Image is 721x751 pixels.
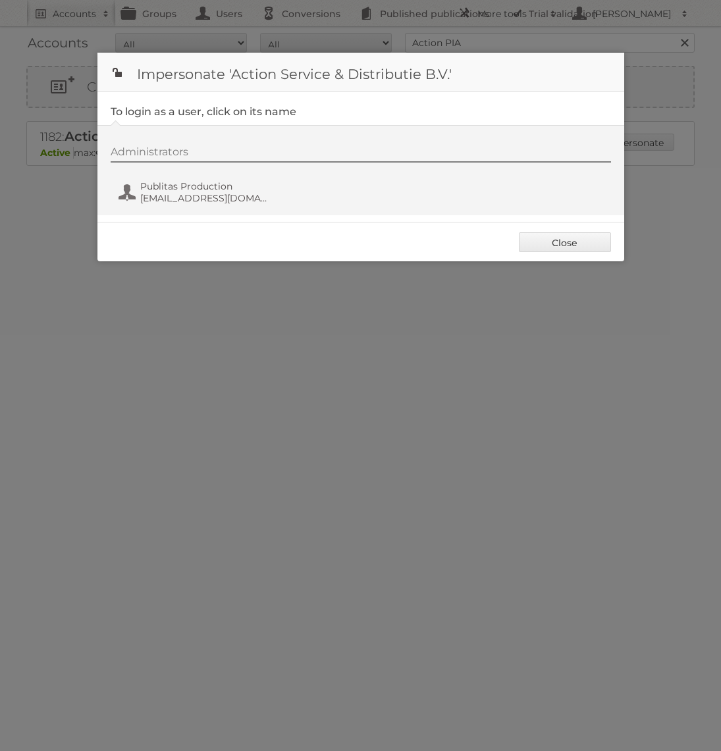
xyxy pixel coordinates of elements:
span: [EMAIL_ADDRESS][DOMAIN_NAME] [140,192,268,204]
span: Publitas Production [140,180,268,192]
a: Close [519,232,611,252]
div: Administrators [111,145,611,163]
legend: To login as a user, click on its name [111,105,296,118]
button: Publitas Production [EMAIL_ADDRESS][DOMAIN_NAME] [117,179,272,205]
h1: Impersonate 'Action Service & Distributie B.V.' [97,53,624,92]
